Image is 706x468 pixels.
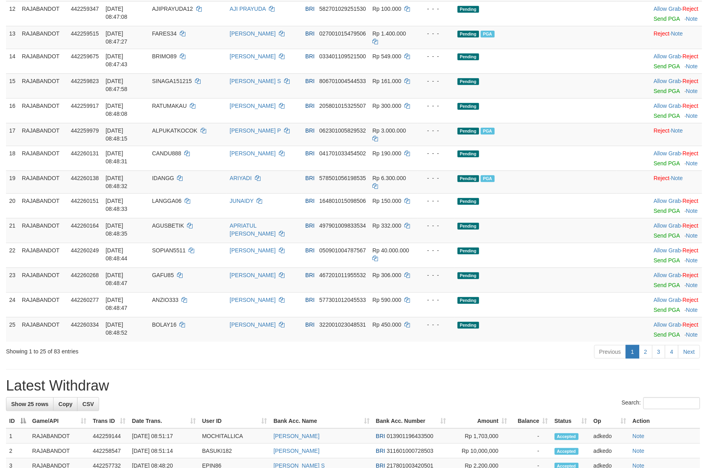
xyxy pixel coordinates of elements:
span: 442260268 [71,272,99,278]
div: - - - [421,127,451,135]
td: RAJABANDOT [19,292,68,317]
span: BRI [305,272,314,278]
div: - - - [421,222,451,230]
th: Status: activate to sort column ascending [551,414,591,428]
div: Showing 1 to 25 of 83 entries [6,344,288,355]
span: ANZIO333 [152,297,179,303]
a: CSV [77,397,99,411]
td: 16 [6,98,19,123]
td: 19 [6,171,19,193]
a: Reject [682,53,698,59]
span: Marked by adkaditya [481,128,495,135]
div: - - - [421,246,451,254]
td: 13 [6,26,19,49]
span: 442259675 [71,53,99,59]
span: 442259979 [71,127,99,134]
span: Pending [457,151,479,157]
span: · [654,6,682,12]
span: Copy 164801015098506 to clipboard [319,198,366,204]
td: · [650,268,702,292]
span: Copy 322001023048531 to clipboard [319,321,366,328]
span: ALPUKATKOCOK [152,127,197,134]
div: - - - [421,102,451,110]
a: [PERSON_NAME] [274,448,320,454]
a: Note [686,232,698,239]
td: 2 [6,444,29,458]
a: Send PGA [654,208,680,214]
td: adkedo [590,428,629,444]
span: Copy 062301005829532 to clipboard [319,127,366,134]
span: BRIMO89 [152,53,177,59]
td: 442259144 [89,428,129,444]
td: Rp 10,000,000 [449,444,511,458]
td: RAJABANDOT [29,444,90,458]
span: Pending [457,272,479,279]
span: Pending [457,78,479,85]
a: Note [686,63,698,69]
span: Pending [457,103,479,110]
span: Copy 041701033454502 to clipboard [319,150,366,157]
th: Bank Acc. Name: activate to sort column ascending [270,414,373,428]
a: Reject [682,150,698,157]
a: Allow Grab [654,321,681,328]
span: Rp 100.000 [372,6,401,12]
span: BRI [305,53,314,59]
td: RAJABANDOT [19,317,68,342]
td: 14 [6,49,19,73]
a: [PERSON_NAME] [230,30,276,37]
a: ARIYADI [230,175,252,181]
span: · [654,247,682,254]
a: Note [686,88,698,94]
td: RAJABANDOT [19,171,68,193]
a: [PERSON_NAME] [230,150,276,157]
div: - - - [421,296,451,304]
span: Rp 1.400.000 [372,30,406,37]
td: · [650,26,702,49]
span: 442260138 [71,175,99,181]
span: · [654,78,682,84]
a: [PERSON_NAME] [230,272,276,278]
td: 24 [6,292,19,317]
span: RATUMAKAU [152,103,187,109]
a: Allow Grab [654,150,681,157]
td: BASUKI182 [199,444,270,458]
th: ID: activate to sort column descending [6,414,29,428]
a: Note [686,331,698,338]
span: Copy 033401109521500 to clipboard [319,53,366,59]
a: Reject [682,198,698,204]
span: Rp 450.000 [372,321,401,328]
th: Bank Acc. Number: activate to sort column ascending [373,414,449,428]
a: Allow Grab [654,53,681,59]
a: Note [686,282,698,288]
span: [DATE] 08:47:08 [105,6,127,20]
a: Allow Grab [654,198,681,204]
a: Show 25 rows [6,397,54,411]
span: [DATE] 08:48:52 [105,321,127,336]
td: RAJABANDOT [29,428,90,444]
span: BRI [305,198,314,204]
span: 442260249 [71,247,99,254]
span: BRI [305,297,314,303]
td: · [650,243,702,268]
td: 15 [6,73,19,98]
span: SOPIAN5511 [152,247,186,254]
div: - - - [421,52,451,60]
span: AJIPRAYUDA12 [152,6,193,12]
span: Pending [457,175,479,182]
span: [DATE] 08:47:27 [105,30,127,45]
td: RAJABANDOT [19,146,68,171]
td: 12 [6,1,19,26]
span: Pending [457,223,479,230]
span: [DATE] 08:48:31 [105,150,127,165]
a: Note [686,16,698,22]
td: Rp 1,703,000 [449,428,511,444]
a: Allow Grab [654,247,681,254]
th: Balance: activate to sort column ascending [511,414,551,428]
a: 3 [652,345,666,359]
input: Search: [643,397,700,409]
a: Allow Grab [654,6,681,12]
a: Reject [682,272,698,278]
a: Reject [654,175,670,181]
span: Pending [457,322,479,329]
span: · [654,53,682,59]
